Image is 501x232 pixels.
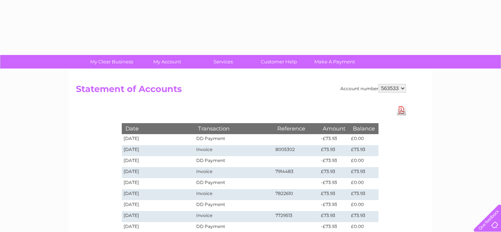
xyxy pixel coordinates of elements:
[349,134,379,145] td: £0.00
[122,156,194,167] td: [DATE]
[274,167,319,178] td: 7914483
[194,189,274,200] td: Invoice
[349,123,379,134] th: Balance
[194,145,274,156] td: Invoice
[81,55,142,69] a: My Clear Business
[349,200,379,211] td: £0.00
[349,156,379,167] td: £0.00
[194,134,274,145] td: DD Payment
[319,167,349,178] td: £73.93
[274,211,319,222] td: 7729513
[122,145,194,156] td: [DATE]
[397,105,406,115] a: Download Pdf
[194,156,274,167] td: DD Payment
[319,145,349,156] td: £73.93
[122,123,194,134] th: Date
[319,189,349,200] td: £73.93
[122,211,194,222] td: [DATE]
[274,145,319,156] td: 8005302
[319,200,349,211] td: -£73.93
[340,84,406,93] div: Account number
[274,123,319,134] th: Reference
[194,123,274,134] th: Transaction
[319,123,349,134] th: Amount
[76,84,406,98] h2: Statement of Accounts
[194,200,274,211] td: DD Payment
[319,211,349,222] td: £73.93
[194,167,274,178] td: Invoice
[319,178,349,189] td: -£73.93
[194,211,274,222] td: Invoice
[193,55,253,69] a: Services
[122,167,194,178] td: [DATE]
[274,189,319,200] td: 7822610
[122,200,194,211] td: [DATE]
[304,55,365,69] a: Make A Payment
[319,156,349,167] td: -£73.93
[194,178,274,189] td: DD Payment
[349,211,379,222] td: £73.93
[349,145,379,156] td: £73.93
[319,134,349,145] td: -£73.93
[349,178,379,189] td: £0.00
[137,55,198,69] a: My Account
[122,189,194,200] td: [DATE]
[122,134,194,145] td: [DATE]
[249,55,309,69] a: Customer Help
[349,167,379,178] td: £73.93
[122,178,194,189] td: [DATE]
[349,189,379,200] td: £73.93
